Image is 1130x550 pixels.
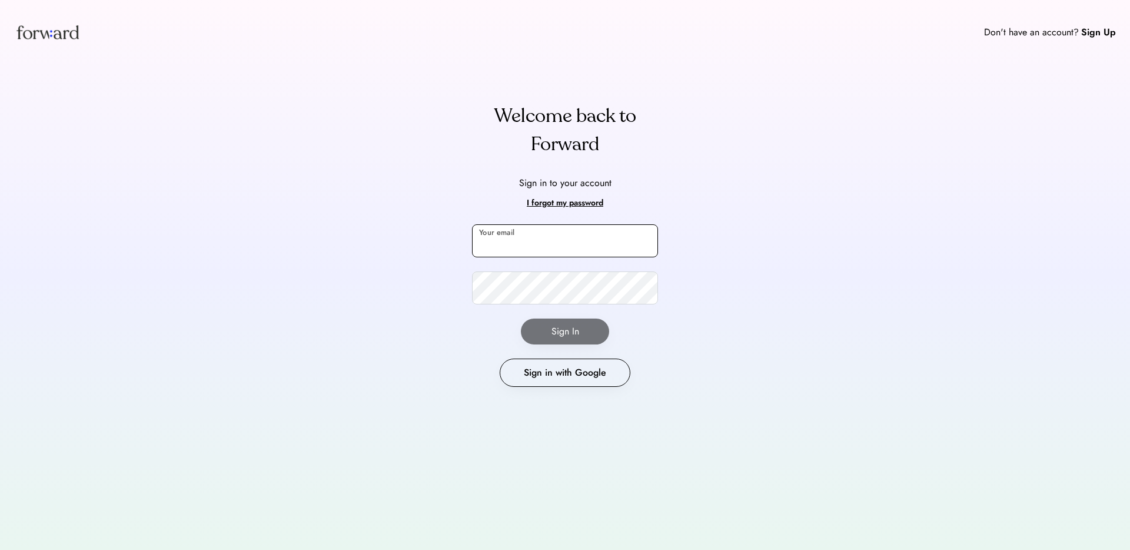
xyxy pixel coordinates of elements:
[14,14,81,50] img: Forward logo
[527,196,603,210] div: I forgot my password
[1081,25,1116,39] div: Sign Up
[472,102,658,158] div: Welcome back to Forward
[984,25,1079,39] div: Don't have an account?
[519,176,611,190] div: Sign in to your account
[521,319,609,344] button: Sign In
[500,359,630,387] button: Sign in with Google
